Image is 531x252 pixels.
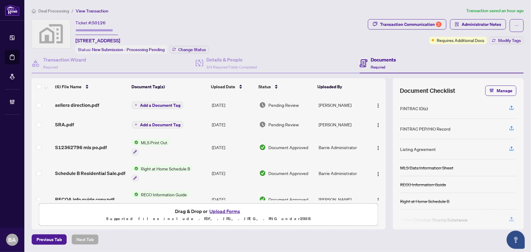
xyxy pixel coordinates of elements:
[132,139,138,146] img: Status Icon
[175,207,242,215] span: Drag & Drop or
[138,165,193,172] span: Right at Home Schedule B
[376,172,381,177] img: Logo
[209,186,257,212] td: [DATE]
[316,160,369,187] td: Barrie Administrator
[400,146,436,152] div: Listing Agreement
[209,134,257,160] td: [DATE]
[507,231,525,249] button: Open asap
[268,196,308,203] span: Document Approved
[55,101,99,109] span: sellers direction.pdf
[38,8,69,14] span: Deal Processing
[72,234,99,245] button: Next Tab
[315,78,367,95] th: Uploaded By
[72,7,73,14] li: /
[373,168,383,178] button: Logo
[140,123,180,127] span: Add a Document Tag
[400,198,449,205] div: Right at Home Schedule B
[485,86,516,96] button: Manage
[132,191,189,208] button: Status IconRECO Information Guide
[268,102,299,108] span: Pending Review
[373,100,383,110] button: Logo
[316,186,369,212] td: [PERSON_NAME]
[132,101,183,109] button: Add a Document Tag
[373,120,383,129] button: Logo
[455,22,459,26] span: solution
[259,102,266,108] img: Document Status
[55,83,82,90] span: (6) File Name
[92,20,106,26] span: 50126
[256,78,315,95] th: Status
[75,37,120,44] span: [STREET_ADDRESS]
[55,144,107,151] span: S12362796 mls po.pdf
[373,142,383,152] button: Logo
[134,123,138,126] span: plus
[43,65,58,69] span: Required
[206,65,257,69] span: 3/4 Required Fields Completed
[498,38,521,43] span: Modify Tags
[5,5,19,16] img: logo
[259,121,266,128] img: Document Status
[268,121,299,128] span: Pending Review
[268,144,308,151] span: Document Approved
[138,191,189,198] span: RECO Information Guide
[316,134,369,160] td: Barrie Administrator
[466,7,524,14] article: Transaction saved an hour ago
[55,121,74,128] span: SRA.pdf
[55,170,125,177] span: Schedule B Residential Sale.pdf
[37,235,62,244] span: Previous Tab
[400,125,450,132] div: FINTRAC PEP/HIO Record
[53,78,129,95] th: (6) File Name
[32,9,36,13] span: home
[9,236,16,244] span: BA
[376,123,381,128] img: Logo
[209,160,257,187] td: [DATE]
[400,86,456,95] span: Document Checklist
[259,196,266,203] img: Document Status
[437,37,484,44] span: Requires Additional Docs
[140,103,180,107] span: Add a Document Tag
[371,56,396,63] h4: Documents
[75,19,106,26] div: Ticket #:
[208,207,242,215] button: Upload Forms
[368,19,446,30] button: Transaction Communication2
[132,165,138,172] img: Status Icon
[258,83,271,90] span: Status
[43,215,374,222] p: Supported files include .PDF, .JPG, .JPEG, .PNG under 25 MB
[132,191,138,198] img: Status Icon
[92,47,165,52] span: New Submission - Processing Pending
[400,181,446,188] div: RECO Information Guide
[32,234,67,245] button: Previous Tab
[376,103,381,108] img: Logo
[268,170,308,177] span: Document Approved
[400,105,428,112] div: FINTRAC ID(s)
[138,139,170,146] span: MLS Print Out
[371,65,385,69] span: Required
[436,22,442,27] div: 2
[169,46,209,53] button: Change Status
[209,95,257,115] td: [DATE]
[380,19,442,29] div: Transaction Communication
[208,78,256,95] th: Upload Date
[373,194,383,204] button: Logo
[497,86,512,96] span: Manage
[450,19,506,30] button: Administrator Notes
[129,78,208,95] th: Document Tag(s)
[132,121,183,128] button: Add a Document Tag
[376,145,381,150] img: Logo
[259,170,266,177] img: Document Status
[75,45,167,54] div: Status:
[316,115,369,134] td: [PERSON_NAME]
[134,103,138,107] span: plus
[515,23,519,28] span: ellipsis
[209,115,257,134] td: [DATE]
[211,83,235,90] span: Upload Date
[376,198,381,202] img: Logo
[489,37,524,44] button: Modify Tags
[43,56,86,63] h4: Transaction Wizard
[55,196,114,203] span: RECOA info guide copy.pdf
[76,8,108,14] span: View Transaction
[462,19,501,29] span: Administrator Notes
[259,144,266,151] img: Document Status
[316,95,369,115] td: [PERSON_NAME]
